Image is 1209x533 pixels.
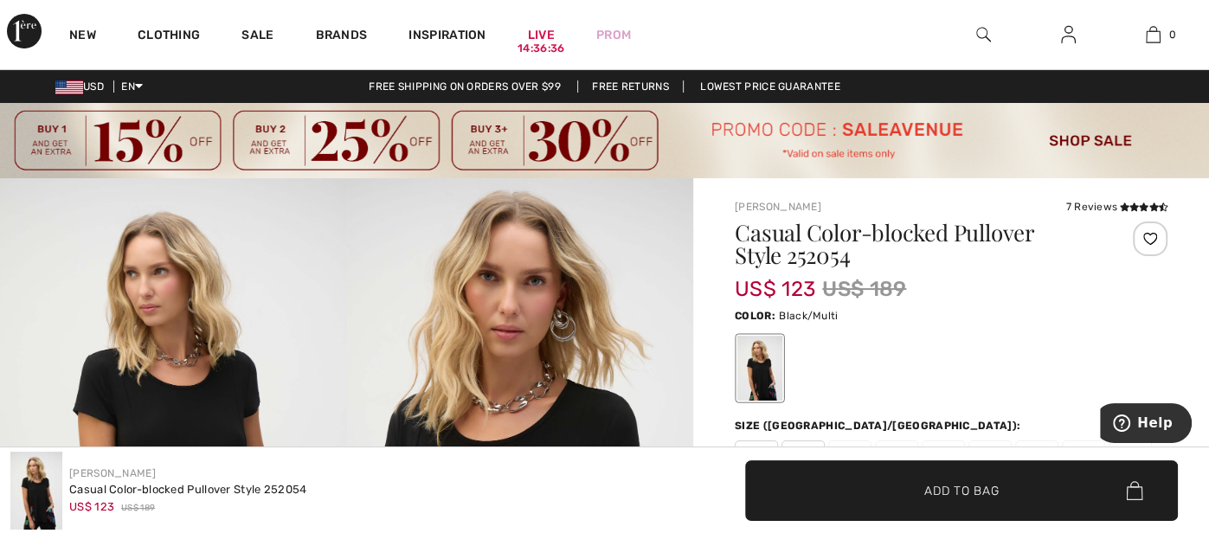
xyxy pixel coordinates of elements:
a: 0 [1111,24,1194,45]
div: Size ([GEOGRAPHIC_DATA]/[GEOGRAPHIC_DATA]): [735,418,1024,433]
a: Sign In [1047,24,1090,46]
span: 8 [875,440,918,466]
a: Clothing [138,28,200,46]
span: US$ 189 [822,273,906,305]
div: 14:36:36 [518,41,564,57]
span: Black/Multi [779,310,838,322]
h1: Casual Color-blocked Pullover Style 252054 [735,222,1096,266]
img: US Dollar [55,80,83,94]
a: Lowest Price Guarantee [686,80,854,93]
span: 6 [828,440,871,466]
a: New [69,28,96,46]
img: My Bag [1146,24,1161,45]
span: Inspiration [408,28,486,46]
a: Prom [596,26,631,44]
span: US$ 189 [121,502,155,515]
div: Black/Multi [737,336,782,401]
a: [PERSON_NAME] [735,201,821,213]
a: [PERSON_NAME] [69,467,156,479]
iframe: Opens a widget where you can find more information [1100,403,1192,446]
div: 7 Reviews [1065,199,1167,215]
span: 2 [735,440,778,466]
span: 12 [968,440,1012,466]
a: Sale [241,28,273,46]
a: Free shipping on orders over $99 [355,80,575,93]
span: US$ 123 [735,260,815,301]
img: My Info [1061,24,1076,45]
span: Add to Bag [924,481,999,499]
span: USD [55,80,111,93]
span: EN [121,80,143,93]
span: 16 [1062,440,1105,466]
img: Casual Color-Blocked Pullover Style 252054 [10,452,62,530]
div: Casual Color-blocked Pullover Style 252054 [69,481,307,498]
a: Brands [316,28,368,46]
a: Live14:36:36 [528,26,555,44]
span: 0 [1169,27,1176,42]
img: 1ère Avenue [7,14,42,48]
a: Free Returns [577,80,684,93]
span: Color: [735,310,775,322]
span: 4 [781,440,825,466]
button: Add to Bag [745,460,1178,521]
span: US$ 123 [69,500,114,513]
img: Bag.svg [1126,481,1142,500]
img: search the website [976,24,991,45]
span: 10 [922,440,965,466]
span: 14 [1015,440,1058,466]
